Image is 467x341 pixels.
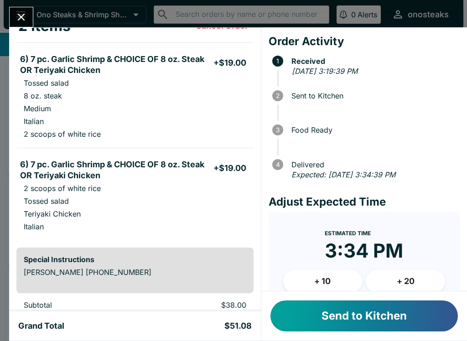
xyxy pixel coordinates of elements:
[16,10,254,240] table: orders table
[24,255,246,264] h6: Special Instructions
[213,57,246,68] h5: + $19.00
[275,161,280,168] text: 4
[287,160,460,169] span: Delivered
[276,92,280,99] text: 2
[287,57,460,65] span: Received
[325,230,371,237] span: Estimated Time
[24,117,44,126] p: Italian
[24,184,101,193] p: 2 scoops of white rice
[156,300,246,310] p: $38.00
[276,57,279,65] text: 1
[24,78,69,88] p: Tossed salad
[24,268,246,277] p: [PERSON_NAME] [PHONE_NUMBER]
[24,91,62,100] p: 8 oz. steak
[20,159,213,181] h5: 6) 7 pc. Garlic Shrimp & CHOICE OF 8 oz. Steak OR Teriyaki Chicken
[24,196,69,206] p: Tossed salad
[269,195,460,209] h4: Adjust Expected Time
[213,163,246,174] h5: + $19.00
[24,300,142,310] p: Subtotal
[283,270,363,293] button: + 10
[287,92,460,100] span: Sent to Kitchen
[269,35,460,48] h4: Order Activity
[10,7,33,27] button: Close
[276,126,280,134] text: 3
[270,300,458,331] button: Send to Kitchen
[224,320,252,331] h5: $51.08
[24,209,81,218] p: Teriyaki Chicken
[287,126,460,134] span: Food Ready
[325,239,403,263] time: 3:34 PM
[291,170,395,179] em: Expected: [DATE] 3:34:39 PM
[292,67,358,76] em: [DATE] 3:19:39 PM
[20,54,213,76] h5: 6) 7 pc. Garlic Shrimp & CHOICE OF 8 oz. Steak OR Teriyaki Chicken
[24,129,101,139] p: 2 scoops of white rice
[18,320,64,331] h5: Grand Total
[24,104,51,113] p: Medium
[24,222,44,231] p: Italian
[366,270,445,293] button: + 20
